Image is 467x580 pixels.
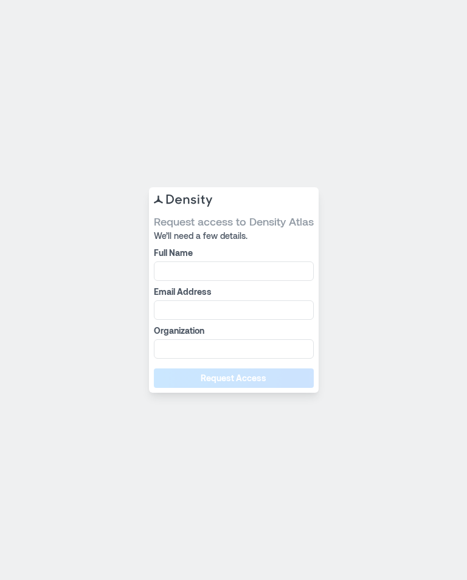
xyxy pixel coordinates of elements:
[154,325,311,337] label: Organization
[154,368,314,388] button: Request Access
[201,372,266,384] span: Request Access
[154,286,311,298] label: Email Address
[154,230,314,242] span: We’ll need a few details.
[154,214,314,229] span: Request access to Density Atlas
[154,247,311,259] label: Full Name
